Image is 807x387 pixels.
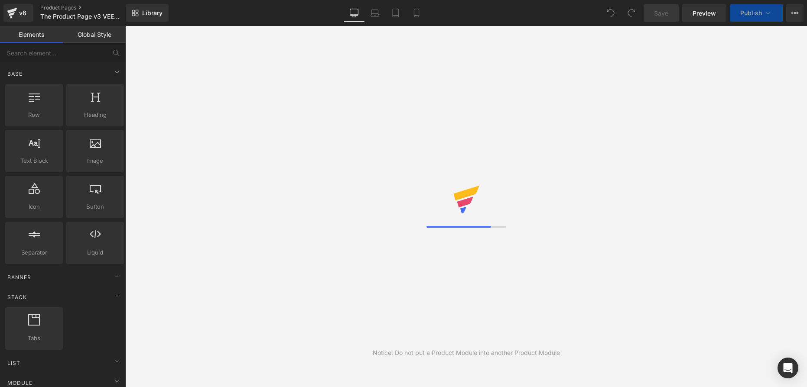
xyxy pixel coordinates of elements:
a: Mobile [406,4,427,22]
a: Desktop [344,4,364,22]
span: The Product Page v3 VEEV POPUP [40,13,124,20]
span: Preview [693,9,716,18]
a: New Library [126,4,169,22]
span: Image [69,156,121,165]
span: Base [7,70,23,78]
div: Open Intercom Messenger [778,358,798,378]
span: Text Block [8,156,60,165]
span: Library [142,9,163,17]
button: Publish [730,4,783,22]
span: Liquid [69,248,121,257]
span: Heading [69,110,121,119]
button: Redo [623,4,640,22]
span: Module [7,379,33,387]
a: v6 [3,4,33,22]
a: Product Pages [40,4,140,11]
a: Global Style [63,26,126,43]
span: Icon [8,202,60,211]
span: Banner [7,273,32,281]
span: Publish [740,10,762,16]
span: Stack [7,293,28,301]
span: Row [8,110,60,119]
span: Save [654,9,668,18]
span: Button [69,202,121,211]
span: Separator [8,248,60,257]
a: Laptop [364,4,385,22]
div: Notice: Do not put a Product Module into another Product Module [373,348,560,358]
button: Undo [602,4,619,22]
div: v6 [17,7,28,19]
button: More [786,4,804,22]
a: Tablet [385,4,406,22]
span: List [7,359,21,367]
a: Preview [682,4,726,22]
span: Tabs [8,334,60,343]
